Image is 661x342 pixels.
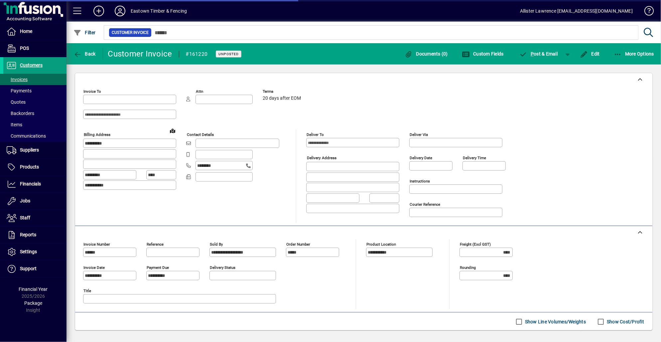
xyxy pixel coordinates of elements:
[88,5,109,17] button: Add
[516,48,561,60] button: Post & Email
[3,23,66,40] a: Home
[196,89,203,94] mat-label: Attn
[612,48,656,60] button: More Options
[410,156,432,160] mat-label: Delivery date
[307,132,324,137] mat-label: Deliver To
[83,89,101,94] mat-label: Invoice To
[72,27,97,39] button: Filter
[3,119,66,130] a: Items
[72,48,97,60] button: Back
[167,125,178,136] a: View on map
[7,111,34,116] span: Backorders
[410,202,440,207] mat-label: Courier Reference
[20,198,30,203] span: Jobs
[83,242,110,247] mat-label: Invoice number
[20,29,32,34] span: Home
[7,122,22,127] span: Items
[73,30,96,35] span: Filter
[66,48,103,60] app-page-header-button: Back
[605,318,644,325] label: Show Cost/Profit
[405,51,448,57] span: Documents (0)
[460,48,505,60] button: Custom Fields
[7,133,46,139] span: Communications
[147,242,164,247] mat-label: Reference
[20,266,37,271] span: Support
[218,52,239,56] span: Unposted
[3,85,66,96] a: Payments
[7,88,32,93] span: Payments
[578,48,601,60] button: Edit
[639,1,653,23] a: Knowledge Base
[462,51,504,57] span: Custom Fields
[520,6,633,16] div: Allister Lawrence [EMAIL_ADDRESS][DOMAIN_NAME]
[3,40,66,57] a: POS
[580,51,600,57] span: Edit
[3,159,66,175] a: Products
[83,288,91,293] mat-label: Title
[3,193,66,209] a: Jobs
[20,215,30,220] span: Staff
[210,242,223,247] mat-label: Sold by
[403,48,450,60] button: Documents (0)
[524,318,586,325] label: Show Line Volumes/Weights
[3,227,66,243] a: Reports
[263,89,303,94] span: Terms
[3,130,66,142] a: Communications
[519,51,558,57] span: ost & Email
[83,265,105,270] mat-label: Invoice date
[131,6,187,16] div: Eastown Timber & Fencing
[20,164,39,170] span: Products
[19,286,48,292] span: Financial Year
[7,99,26,105] span: Quotes
[20,232,36,237] span: Reports
[3,74,66,85] a: Invoices
[3,176,66,192] a: Financials
[460,242,491,247] mat-label: Freight (excl GST)
[463,156,486,160] mat-label: Delivery time
[3,261,66,277] a: Support
[286,242,310,247] mat-label: Order number
[531,51,534,57] span: P
[109,5,131,17] button: Profile
[7,77,28,82] span: Invoices
[366,242,396,247] mat-label: Product location
[263,96,301,101] span: 20 days after EOM
[112,29,149,36] span: Customer Invoice
[73,51,96,57] span: Back
[147,265,169,270] mat-label: Payment due
[24,300,42,306] span: Package
[20,181,41,186] span: Financials
[460,265,476,270] mat-label: Rounding
[20,46,29,51] span: POS
[108,49,172,59] div: Customer Invoice
[20,249,37,254] span: Settings
[20,147,39,153] span: Suppliers
[186,49,208,59] div: #161220
[410,132,428,137] mat-label: Deliver via
[3,142,66,159] a: Suppliers
[3,96,66,108] a: Quotes
[20,62,43,68] span: Customers
[210,265,235,270] mat-label: Delivery status
[3,108,66,119] a: Backorders
[410,179,430,183] mat-label: Instructions
[3,210,66,226] a: Staff
[3,244,66,260] a: Settings
[614,51,654,57] span: More Options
